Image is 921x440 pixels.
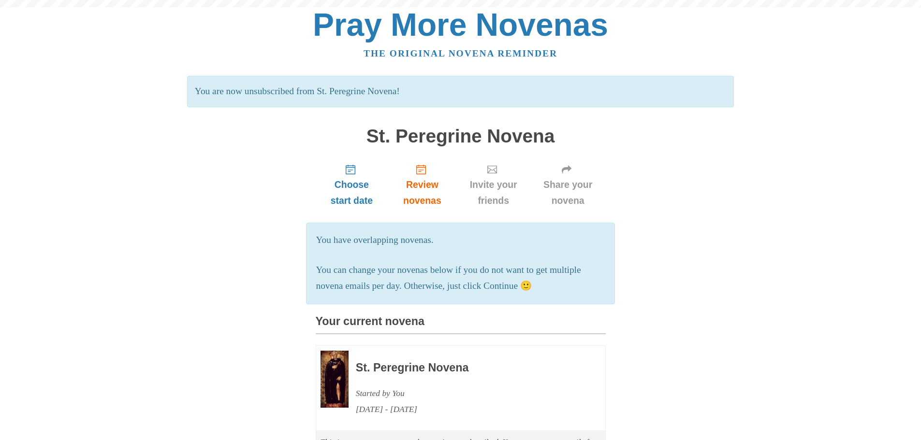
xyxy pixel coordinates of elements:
img: Novena image [321,351,349,408]
div: Started by You [356,385,579,401]
span: Choose start date [325,177,379,209]
h1: St. Peregrine Novena [316,126,606,147]
h3: Your current novena [316,315,606,334]
a: Choose start date [316,156,388,213]
p: You can change your novenas below if you do not want to get multiple novena emails per day. Other... [316,262,605,294]
div: [DATE] - [DATE] [356,401,579,417]
a: Pray More Novenas [313,7,608,43]
p: You have overlapping novenas. [316,232,605,248]
span: Review novenas [397,177,447,209]
a: Share your novena [530,156,606,213]
a: Review novenas [388,156,456,213]
h3: St. Peregrine Novena [356,362,579,374]
span: Invite your friends [467,177,521,209]
p: You are now unsubscribed from St. Peregrine Novena! [187,76,734,107]
a: The original novena reminder [364,48,557,58]
a: Invite your friends [457,156,530,213]
span: Share your novena [540,177,596,209]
